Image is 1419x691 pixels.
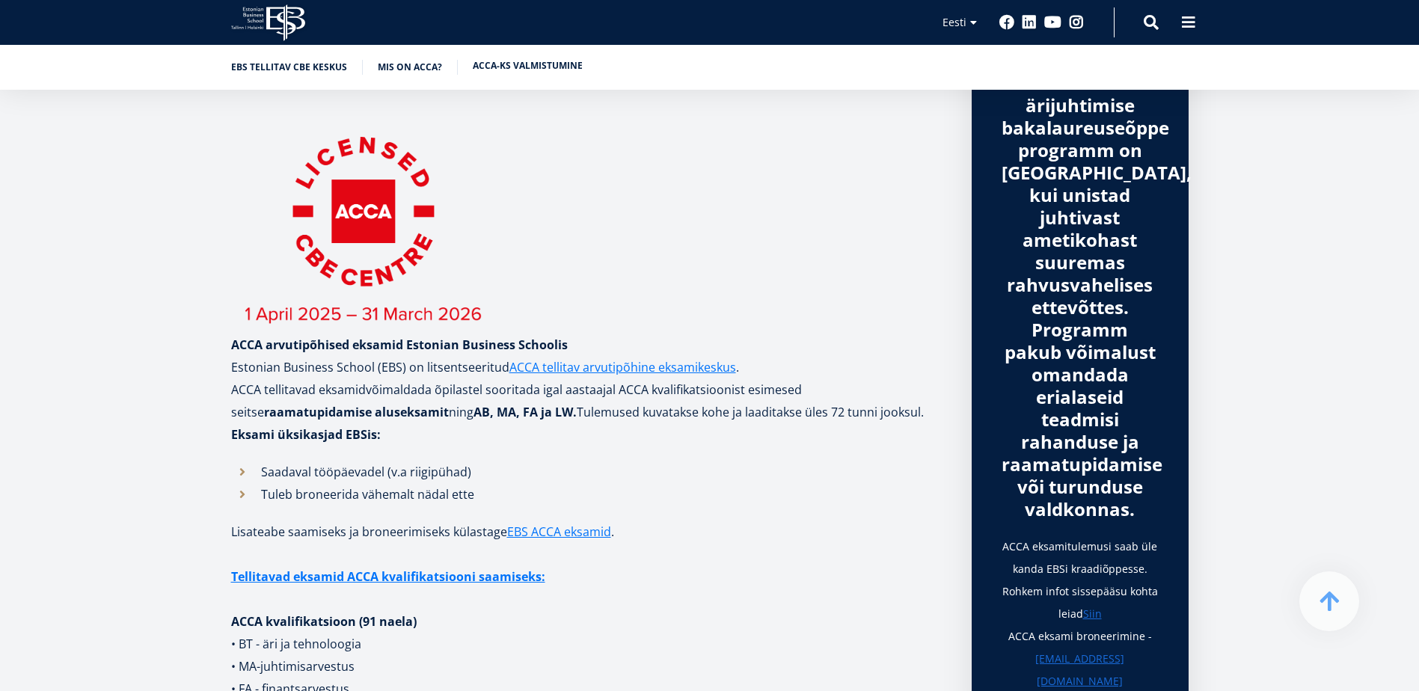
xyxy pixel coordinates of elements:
strong: ACCA arvutipõhised eksamid Estonian Business Schoolis [231,337,568,353]
a: ACCA tellitavad eksamid [231,378,366,401]
a: ACCA-ks valmistumine [473,58,583,73]
font: Lisateabe saamiseks ja broneerimiseks külastage [231,523,507,540]
a: Siin [1083,603,1102,625]
a: Tellitavad eksamid ACCA kvalifikatsiooni saamiseks: [231,565,545,588]
a: Mis on ACCA? [378,60,442,75]
li: Saadaval tööpäevadel (v.a riigipühad) [231,461,942,483]
a: EBS ACCA eksamid [507,520,611,543]
a: Linkedin [1022,15,1037,30]
li: Tuleb broneerida vähemalt nädal ette [231,483,942,506]
font: Estonian Business School (EBS) on litsentseeritud [231,359,509,375]
a: EBS tellitav cbe keskus [231,60,347,75]
div: Rahvusvahelise ärijuhtimise bakalaureuseõppe programm on [GEOGRAPHIC_DATA], kui unistad juhtivast... [1002,72,1159,520]
font: . [611,523,614,540]
font: võimaldada õpilastel sooritada igal aastaajal ACCA kvalifikatsioonist esimesed seitse ning Tulemu... [231,381,924,443]
font: . [736,359,739,375]
a: Youtube [1044,15,1061,30]
font: ACCA eksami broneerimine - [1008,629,1152,643]
strong: AB, MA, FA ja LW. [473,404,577,420]
strong: raamatupidamise aluseksamit [264,404,449,420]
font: ACCA eksamitulemusi saab üle kanda EBSi kraadiõppesse. Rohkem infot sissepääsu kohta leiad [1002,539,1158,621]
a: Facebook [999,15,1014,30]
strong: ACCA kvalifikatsioon (91 naela) [231,613,417,630]
a: Instagramis [1069,15,1084,30]
a: ACCA tellitav arvutipõhine eksamikeskus [509,356,736,378]
strong: Eksami üksikasjad EBSis: [231,426,381,443]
